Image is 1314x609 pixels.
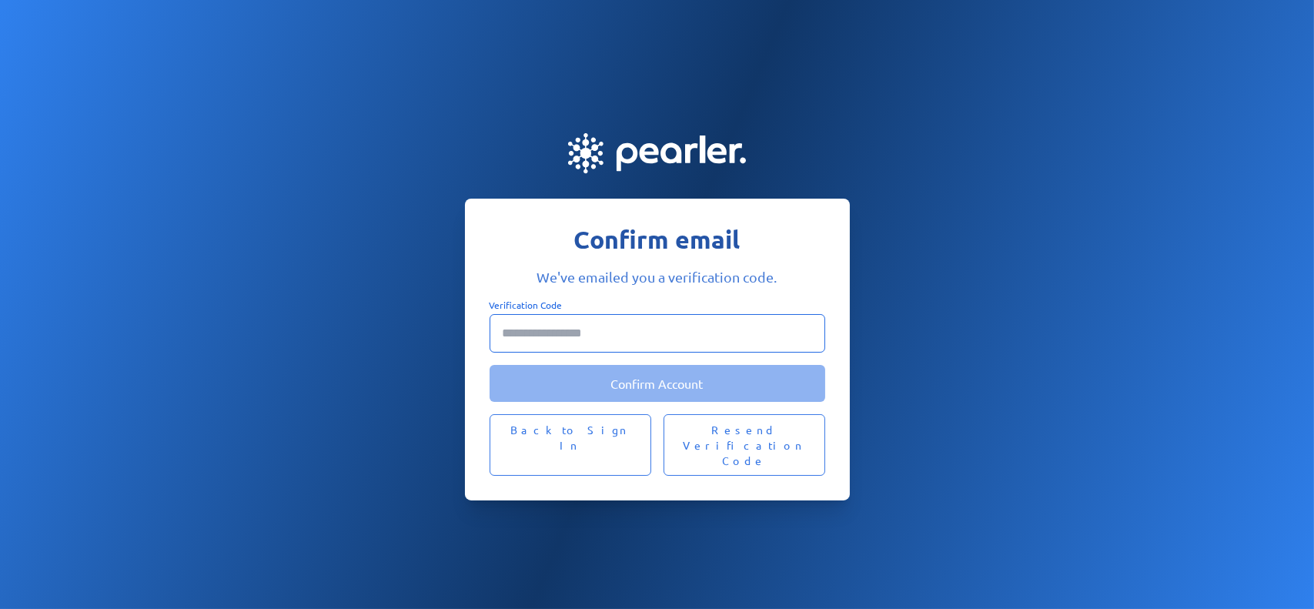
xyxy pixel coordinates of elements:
span: Back to Sign In [508,422,633,468]
span: Confirm Account [611,376,704,391]
span: Resend Verification Code [682,422,807,468]
h1: Confirm email [490,223,825,256]
h2: We've emailed you a verification code. [490,268,825,286]
span: Verification Code [490,299,563,311]
button: Back to Sign In [490,414,651,476]
button: Confirm Account [490,365,825,402]
button: Resend Verification Code [664,414,825,476]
